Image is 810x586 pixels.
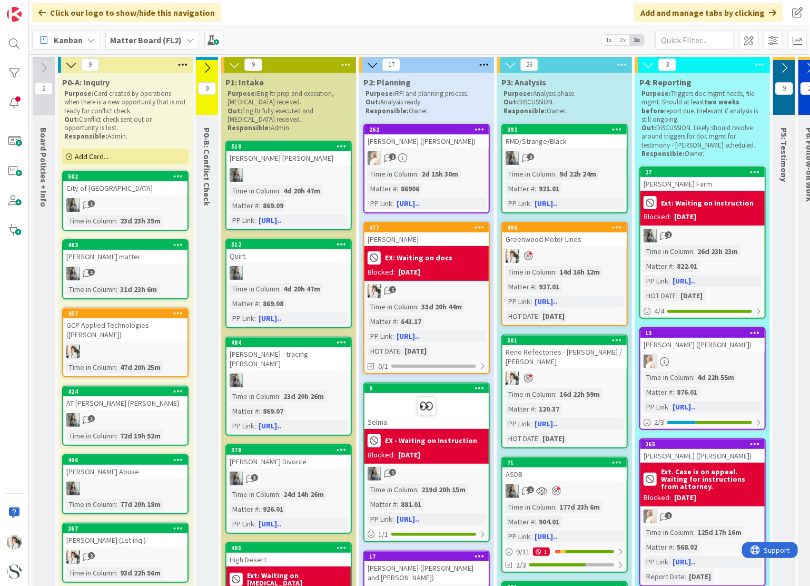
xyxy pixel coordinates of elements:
[369,224,489,231] div: 477
[527,153,534,160] span: 2
[226,347,351,370] div: [PERSON_NAME] - tracing [PERSON_NAME]
[63,455,187,465] div: 406
[398,183,422,194] div: 86906
[110,35,182,45] b: Matter Board (FL2)
[368,183,397,194] div: Matter #
[260,200,286,211] div: 869.09
[419,168,461,180] div: 2d 15h 30m
[506,281,535,292] div: Matter #
[88,200,95,207] span: 1
[254,312,256,324] span: :
[63,345,187,358] div: KT
[555,168,557,180] span: :
[368,168,417,180] div: Time in Column
[63,250,187,263] div: [PERSON_NAME] matter
[502,249,627,263] div: KT
[678,290,705,301] div: [DATE]
[64,132,186,141] p: Admin.
[506,198,530,209] div: PP Link
[417,301,419,312] span: :
[502,134,627,148] div: RMD/Strange/Black
[202,128,212,206] span: P0-B: Conflict Check
[506,388,555,400] div: Time in Column
[368,151,381,165] img: KS
[506,403,535,415] div: Matter #
[502,372,627,385] div: KT
[368,467,381,481] img: LG
[366,98,488,106] p: Analysis ready.
[536,281,562,292] div: 927.01
[63,413,187,427] div: LG
[641,124,764,150] p: DISCUSSION. Likely should revolve around triggers for doc mgmt for testimony - [PERSON_NAME] sche...
[654,306,664,317] span: 4 / 4
[364,125,489,148] div: 262[PERSON_NAME] ([PERSON_NAME])
[66,267,80,280] img: LG
[366,97,380,106] strong: Out:
[502,125,627,134] div: 392
[66,198,80,212] img: LG
[538,310,540,322] span: :
[502,223,627,246] div: 496Greenwood Motor Lines
[640,355,765,368] div: KS
[64,90,186,115] p: Card created by operations when there is a new opportunity that is not ready for conflict check.
[644,211,671,222] div: Blocked:
[540,310,567,322] div: [DATE]
[644,372,693,383] div: Time in Column
[507,126,627,133] div: 392
[397,514,419,524] a: [URL]..
[641,150,764,158] p: Owner.
[66,362,116,373] div: Time in Column
[398,316,424,327] div: 643.17
[228,123,271,132] strong: Responsible:
[366,107,488,115] p: Owner.
[68,310,187,317] div: 457
[226,151,351,165] div: [PERSON_NAME] [PERSON_NAME]
[640,168,765,177] div: 27
[535,199,557,208] a: [URL]..
[7,535,22,550] img: KT
[363,77,411,87] span: P2: Planning
[364,125,489,134] div: 262
[259,200,260,211] span: :
[226,445,351,468] div: 378[PERSON_NAME] Divorce
[402,345,429,357] div: [DATE]
[536,403,562,415] div: 120.37
[117,362,163,373] div: 47d 20h 25m
[117,284,160,295] div: 31d 23h 6m
[230,214,254,226] div: PP Link
[530,296,532,307] span: :
[66,284,116,295] div: Time in Column
[535,183,536,194] span: :
[230,390,279,402] div: Time in Column
[506,168,555,180] div: Time in Column
[364,223,489,232] div: 477
[63,524,187,547] div: 367[PERSON_NAME] (1st inq.)
[507,337,627,344] div: 501
[503,97,518,106] strong: Out:
[503,98,626,106] p: DISCUSSION.
[397,331,419,341] a: [URL]..
[641,89,671,98] strong: Purpose:
[226,374,351,387] div: LG
[417,168,419,180] span: :
[502,125,627,148] div: 392RMD/Strange/Black
[695,372,737,383] div: 4d 22h 55m
[535,532,557,541] a: [URL]..
[557,388,602,400] div: 16d 22h 59m
[378,361,388,372] span: 0/1
[665,231,672,238] span: 2
[66,413,80,427] img: LG
[389,286,396,293] span: 1
[634,3,783,22] div: Add and manage tabs by clicking
[230,405,259,417] div: Matter #
[231,241,351,248] div: 512
[673,276,695,286] a: [URL]..
[655,31,734,50] input: Quick Filter...
[226,543,351,553] div: 405
[63,455,187,478] div: 406[PERSON_NAME] Abuse
[502,336,627,368] div: 501Reno Refectories - [PERSON_NAME] / [PERSON_NAME]
[230,283,279,295] div: Time in Column
[397,199,419,208] a: [URL]..
[644,246,693,257] div: Time in Column
[66,215,116,227] div: Time in Column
